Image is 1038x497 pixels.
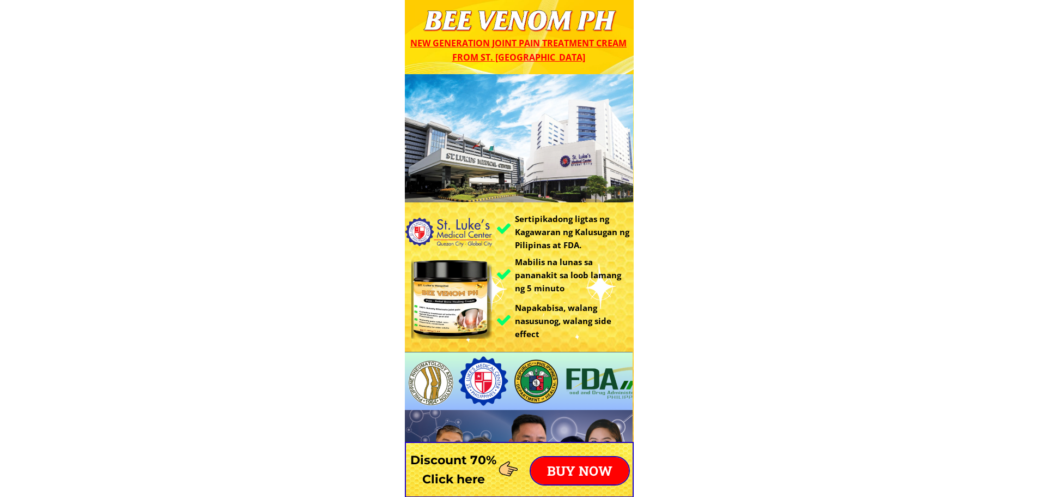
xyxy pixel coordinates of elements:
h3: Discount 70% Click here [405,451,502,489]
p: BUY NOW [531,457,629,484]
h3: Sertipikadong ligtas ng Kagawaran ng Kalusugan ng Pilipinas at FDA. [515,212,636,252]
h3: Napakabisa, walang nasusunog, walang side effect [515,301,633,340]
h3: Mabilis na lunas sa pananakit sa loob lamang ng 5 minuto [515,255,630,295]
span: New generation joint pain treatment cream from St. [GEOGRAPHIC_DATA] [410,37,627,63]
